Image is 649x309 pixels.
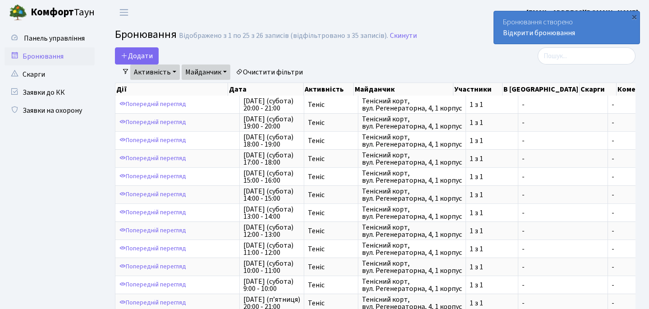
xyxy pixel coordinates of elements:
a: Попередній перегляд [117,224,188,238]
span: - [522,119,604,126]
span: Теніс [308,209,354,217]
span: - [522,263,604,271]
span: 1 з 1 [470,245,514,253]
th: Активність [304,83,354,96]
span: [DATE] (субота) 9:00 - 10:00 [243,278,300,292]
span: Бронювання [115,27,177,42]
a: [EMAIL_ADDRESS][DOMAIN_NAME] [526,7,638,18]
th: Участники [453,83,503,96]
a: Активність [130,65,180,80]
a: Попередній перегляд [117,97,188,111]
th: В [GEOGRAPHIC_DATA] [503,83,580,96]
span: Тенісний корт, вул. Регенераторна, 4, 1 корпус [362,278,462,292]
a: Скарги [5,65,95,83]
div: × [630,12,639,21]
span: 1 з 1 [470,119,514,126]
span: 1 з 1 [470,173,514,180]
a: Попередній перегляд [117,115,188,129]
span: - [612,191,643,198]
span: - [522,173,604,180]
a: Попередній перегляд [117,206,188,220]
div: Відображено з 1 по 25 з 26 записів (відфільтровано з 35 записів). [179,32,388,40]
a: Скинути [390,32,417,40]
span: 1 з 1 [470,263,514,271]
span: - [612,101,643,108]
span: Теніс [308,227,354,235]
span: Теніс [308,173,354,180]
a: Майданчик [182,65,230,80]
span: Теніс [308,137,354,144]
span: 1 з 1 [470,300,514,307]
a: Попередній перегляд [117,134,188,148]
span: - [522,227,604,235]
span: Теніс [308,119,354,126]
span: - [612,119,643,126]
a: Очистити фільтри [232,65,306,80]
a: Заявки до КК [5,83,95,101]
span: Тенісний корт, вул. Регенераторна, 4, 1 корпус [362,188,462,202]
span: 1 з 1 [470,209,514,217]
span: Тенісний корт, вул. Регенераторна, 4, 1 корпус [362,115,462,130]
a: Бронювання [5,47,95,65]
a: Відкрити бронювання [503,28,575,38]
span: [DATE] (субота) 11:00 - 12:00 [243,242,300,256]
button: Переключити навігацію [113,5,135,20]
span: - [522,300,604,307]
th: Скарги [580,83,617,96]
th: Майданчик [354,83,453,96]
span: 1 з 1 [470,191,514,198]
a: Попередній перегляд [117,242,188,256]
span: Тенісний корт, вул. Регенераторна, 4, 1 корпус [362,206,462,220]
span: Теніс [308,101,354,108]
span: Теніс [308,300,354,307]
a: Попередній перегляд [117,152,188,166]
span: - [612,209,643,217]
span: [DATE] (субота) 12:00 - 13:00 [243,224,300,238]
span: - [522,281,604,289]
span: - [612,245,643,253]
b: [EMAIL_ADDRESS][DOMAIN_NAME] [526,8,638,18]
span: Тенісний корт, вул. Регенераторна, 4, 1 корпус [362,260,462,274]
span: - [612,263,643,271]
span: - [612,137,643,144]
span: [DATE] (субота) 13:00 - 14:00 [243,206,300,220]
span: Теніс [308,281,354,289]
a: Заявки на охорону [5,101,95,120]
a: Попередній перегляд [117,260,188,274]
div: Бронювання створено [494,11,640,44]
span: [DATE] (субота) 15:00 - 16:00 [243,170,300,184]
span: Тенісний корт, вул. Регенераторна, 4, 1 корпус [362,97,462,112]
span: Теніс [308,245,354,253]
a: Панель управління [5,29,95,47]
span: 1 з 1 [470,281,514,289]
span: - [522,209,604,217]
span: - [522,101,604,108]
th: Дії [115,83,228,96]
span: 1 з 1 [470,155,514,162]
span: - [612,300,643,307]
span: [DATE] (субота) 18:00 - 19:00 [243,134,300,148]
b: Комфорт [31,5,74,19]
span: 1 з 1 [470,227,514,235]
span: - [522,191,604,198]
span: Тенісний корт, вул. Регенераторна, 4, 1 корпус [362,242,462,256]
span: Тенісний корт, вул. Регенераторна, 4, 1 корпус [362,152,462,166]
span: Панель управління [24,33,85,43]
a: Попередній перегляд [117,188,188,202]
span: - [612,173,643,180]
span: Тенісний корт, вул. Регенераторна, 4, 1 корпус [362,224,462,238]
button: Додати [115,47,159,65]
span: 1 з 1 [470,101,514,108]
span: Тенісний корт, вул. Регенераторна, 4, 1 корпус [362,134,462,148]
span: Теніс [308,191,354,198]
a: Попередній перегляд [117,278,188,292]
span: Теніс [308,155,354,162]
th: Дата [228,83,303,96]
span: [DATE] (субота) 14:00 - 15:00 [243,188,300,202]
span: [DATE] (субота) 17:00 - 18:00 [243,152,300,166]
span: [DATE] (субота) 20:00 - 21:00 [243,97,300,112]
a: Попередній перегляд [117,170,188,184]
span: 1 з 1 [470,137,514,144]
span: - [612,281,643,289]
span: - [522,245,604,253]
